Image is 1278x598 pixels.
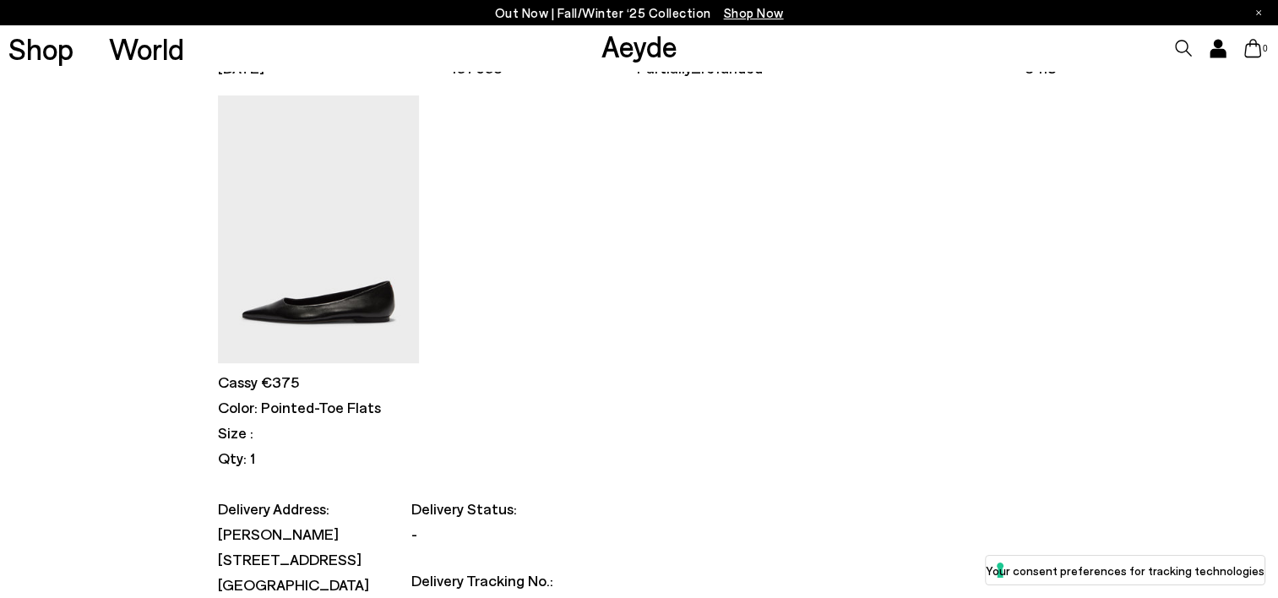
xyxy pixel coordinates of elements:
[218,549,369,570] p: [STREET_ADDRESS]
[1261,44,1270,53] span: 0
[218,397,419,418] p: Color: Pointed-Toe Flats
[109,34,184,63] a: World
[218,498,369,519] p: Delivery Address:
[218,574,369,595] p: [GEOGRAPHIC_DATA]
[218,422,419,443] p: Size :
[601,28,677,63] a: Aeyde
[495,3,784,24] p: Out Now | Fall/Winter ‘25 Collection
[724,5,784,20] span: Navigate to /collections/new-in
[1244,39,1261,57] a: 0
[986,556,1264,584] button: Your consent preferences for tracking technologies
[218,448,419,469] p: Qty: 1
[986,562,1264,579] label: Your consent preferences for tracking technologies
[8,34,73,63] a: Shop
[218,524,369,545] p: [PERSON_NAME]
[411,498,553,519] p: Delivery Status:
[218,372,419,393] p: Cassy €375
[411,570,553,591] p: Delivery Tracking No.:
[218,95,419,363] img: Cassy Pointed-Toe Flats
[411,525,417,543] span: -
